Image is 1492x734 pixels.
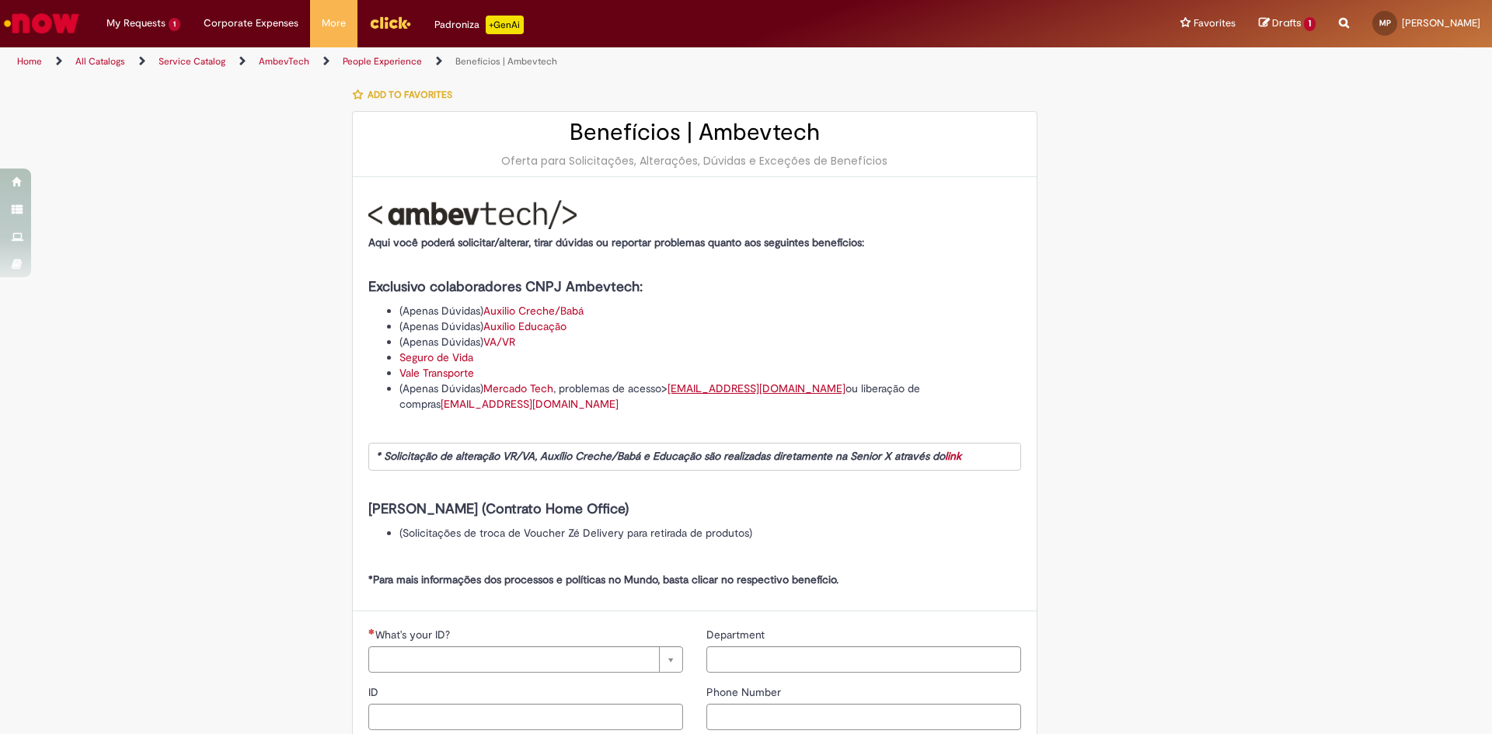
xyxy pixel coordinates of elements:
[368,704,683,730] input: ID
[483,381,553,395] a: Mercado Tech
[12,47,983,76] ul: Page breadcrumbs
[368,628,375,635] span: Required
[368,235,864,249] strong: Aqui você poderá solicitar/alterar, tirar dúvidas ou reportar problemas quanto aos seguintes bene...
[368,89,452,101] span: Add to favorites
[486,16,524,34] p: +GenAi
[483,335,515,349] a: VA/VR
[368,153,1021,169] div: Oferta para Solicitações, Alterações, Dúvidas e Exceções de Benefícios
[399,334,1021,350] li: (Apenas Dúvidas)
[106,16,166,31] span: My Requests
[368,646,683,673] a: Clear field What's your ID?
[434,16,524,34] div: Padroniza
[668,381,845,395] a: [EMAIL_ADDRESS][DOMAIN_NAME]
[2,8,82,39] img: ServiceNow
[1379,18,1391,28] span: MP
[399,350,473,364] a: Seguro de Vida
[368,572,838,586] strong: *Para mais informações dos processos e políticas no Mundo, basta clicar no respectivo benefício.
[399,381,1021,412] li: (Apenas Dúvidas) , problemas de acesso> ou liberação de compras
[75,55,125,68] a: All Catalogs
[706,628,768,642] span: Department
[368,500,629,518] strong: [PERSON_NAME] (Contrato Home Office)
[399,303,1021,318] li: (Apenas Dúvidas)
[945,449,961,463] a: link
[441,397,619,411] a: [EMAIL_ADDRESS][DOMAIN_NAME]
[369,11,411,34] img: click_logo_yellow_360x200.png
[259,55,309,68] a: AmbevTech
[169,18,180,31] span: 1
[368,120,1021,145] h2: Benefícios | Ambevtech
[343,55,422,68] a: People Experience
[376,449,961,463] em: * Solicitação de alteração VR/VA, Auxílio Creche/Babá e Educação são realizadas diretamente na Se...
[368,278,643,296] strong: Exclusivo colaboradores CNPJ Ambevtech:
[375,628,453,642] span: Required - What's your ID?
[706,704,1021,730] input: Phone Number
[399,366,474,380] a: Vale Transporte
[483,319,566,333] a: Auxílio Educação
[368,685,382,699] span: ID
[706,646,1021,673] input: Department
[1304,17,1316,31] span: 1
[455,55,557,68] a: Benefícios | Ambevtech
[706,685,784,699] span: Phone Number
[159,55,225,68] a: Service Catalog
[1272,16,1302,30] span: Drafts
[352,78,461,111] button: Add to favorites
[1194,16,1236,31] span: Favorites
[204,16,298,31] span: Corporate Expenses
[483,304,584,318] a: Auxilio Creche/Babá
[399,525,1021,541] li: (Solicitações de troca de Voucher Zé Delivery para retirada de produtos)
[322,16,346,31] span: More
[1259,16,1316,31] a: Drafts
[17,55,42,68] a: Home
[399,318,1021,334] li: (Apenas Dúvidas)
[1402,16,1480,30] span: [PERSON_NAME]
